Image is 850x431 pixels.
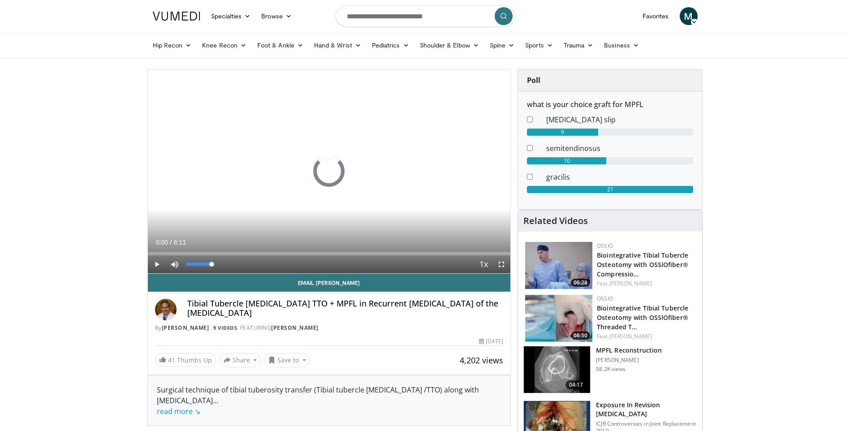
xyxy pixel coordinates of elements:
[596,401,697,418] h3: Exposure In Revision [MEDICAL_DATA]
[680,7,698,25] a: M
[174,239,186,246] span: 6:11
[148,69,511,274] video-js: Video Player
[525,242,592,289] a: 06:28
[336,5,515,27] input: Search topics, interventions
[609,332,652,340] a: [PERSON_NAME]
[157,406,200,416] a: read more ↘
[527,129,598,136] div: 9
[523,346,697,393] a: 04:17 MPFL Reconstruction [PERSON_NAME] 58.2K views
[309,36,367,54] a: Hand & Wrist
[148,274,511,292] a: Email [PERSON_NAME]
[597,251,688,278] a: Biointegrative Tibial Tubercle Osteotomy with OSSIOfiber® Compressio…
[558,36,599,54] a: Trauma
[147,36,197,54] a: Hip Recon
[609,280,652,287] a: [PERSON_NAME]
[597,332,695,340] div: Feat.
[166,255,184,273] button: Mute
[168,356,175,364] span: 41
[596,346,662,355] h3: MPFL Reconstruction
[597,295,613,302] a: OSSIO
[539,143,700,154] dd: semitendinosus
[520,36,558,54] a: Sports
[571,279,590,287] span: 06:28
[523,215,588,226] h4: Related Videos
[599,36,644,54] a: Business
[220,353,261,367] button: Share
[197,36,252,54] a: Knee Recon
[525,295,592,342] a: 08:50
[367,36,414,54] a: Pediatrics
[414,36,484,54] a: Shoulder & Elbow
[157,396,218,416] span: ...
[153,12,200,21] img: VuMedi Logo
[155,353,216,367] a: 41 Thumbs Up
[492,255,510,273] button: Fullscreen
[148,255,166,273] button: Play
[162,324,209,332] a: [PERSON_NAME]
[527,100,693,109] h6: what is your choice graft for MPFL
[155,324,504,332] div: By FEATURING
[527,186,693,193] div: 21
[256,7,297,25] a: Browse
[155,299,177,320] img: Avatar
[170,239,172,246] span: /
[156,239,168,246] span: 0:00
[525,242,592,289] img: 2fac5f83-3fa8-46d6-96c1-ffb83ee82a09.150x105_q85_crop-smart_upscale.jpg
[206,7,256,25] a: Specialties
[525,295,592,342] img: 14934b67-7d06-479f-8b24-1e3c477188f5.150x105_q85_crop-smart_upscale.jpg
[157,384,502,417] div: Surgical technique of tibial tuberosity transfer (Tibial tubercle [MEDICAL_DATA] /TTO) along with...
[460,355,503,366] span: 4,202 views
[264,353,310,367] button: Save to
[527,157,606,164] div: 10
[637,7,674,25] a: Favorites
[527,75,540,85] strong: Poll
[596,366,626,373] p: 58.2K views
[565,380,587,389] span: 04:17
[597,242,613,250] a: OSSIO
[148,252,511,255] div: Progress Bar
[524,346,590,393] img: 38434_0000_3.png.150x105_q85_crop-smart_upscale.jpg
[475,255,492,273] button: Playback Rate
[539,172,700,182] dd: gracilis
[597,280,695,288] div: Feat.
[186,263,211,266] div: Volume Level
[479,337,503,345] div: [DATE]
[596,357,662,364] p: [PERSON_NAME]
[571,332,590,340] span: 08:50
[539,114,700,125] dd: [MEDICAL_DATA] slip
[211,324,240,332] a: 9 Videos
[484,36,520,54] a: Spine
[271,324,319,332] a: [PERSON_NAME]
[597,304,688,331] a: Biointegrative Tibial Tubercle Osteotomy with OSSIOfiber® Threaded T…
[187,299,504,318] h4: Tibial Tubercle [MEDICAL_DATA] TTO + MPFL in Recurrent [MEDICAL_DATA] of the [MEDICAL_DATA]
[252,36,309,54] a: Foot & Ankle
